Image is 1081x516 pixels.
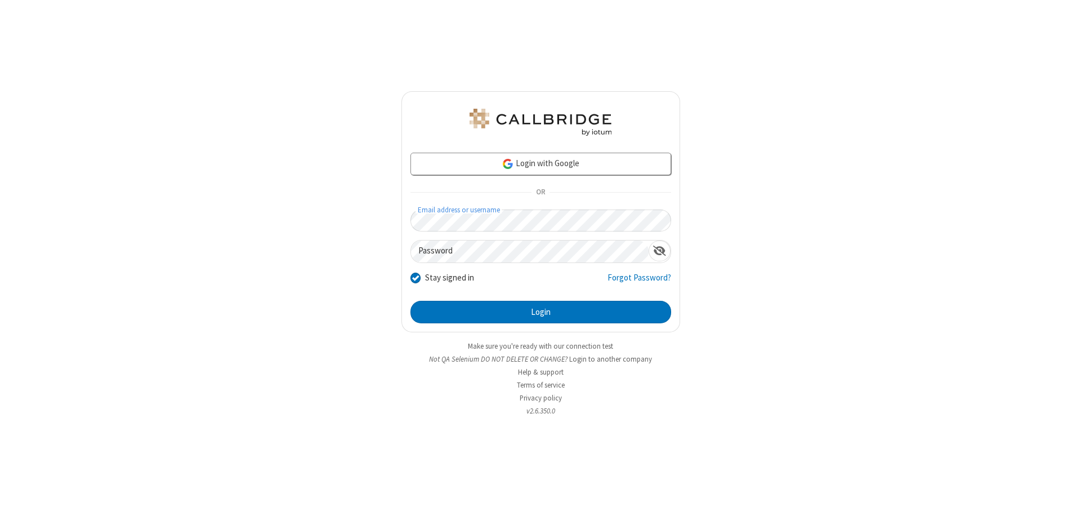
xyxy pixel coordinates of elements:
a: Help & support [518,367,564,377]
span: OR [531,185,550,201]
div: Show password [649,241,671,261]
li: v2.6.350.0 [401,406,680,416]
input: Email address or username [410,210,671,232]
a: Privacy policy [520,393,562,403]
button: Login to another company [569,354,652,364]
a: Terms of service [517,380,565,390]
img: google-icon.png [502,158,514,170]
label: Stay signed in [425,272,474,284]
a: Login with Google [410,153,671,175]
li: Not QA Selenium DO NOT DELETE OR CHANGE? [401,354,680,364]
button: Login [410,301,671,323]
a: Make sure you're ready with our connection test [468,341,613,351]
input: Password [411,241,649,263]
img: QA Selenium DO NOT DELETE OR CHANGE [467,109,614,136]
a: Forgot Password? [607,272,671,293]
